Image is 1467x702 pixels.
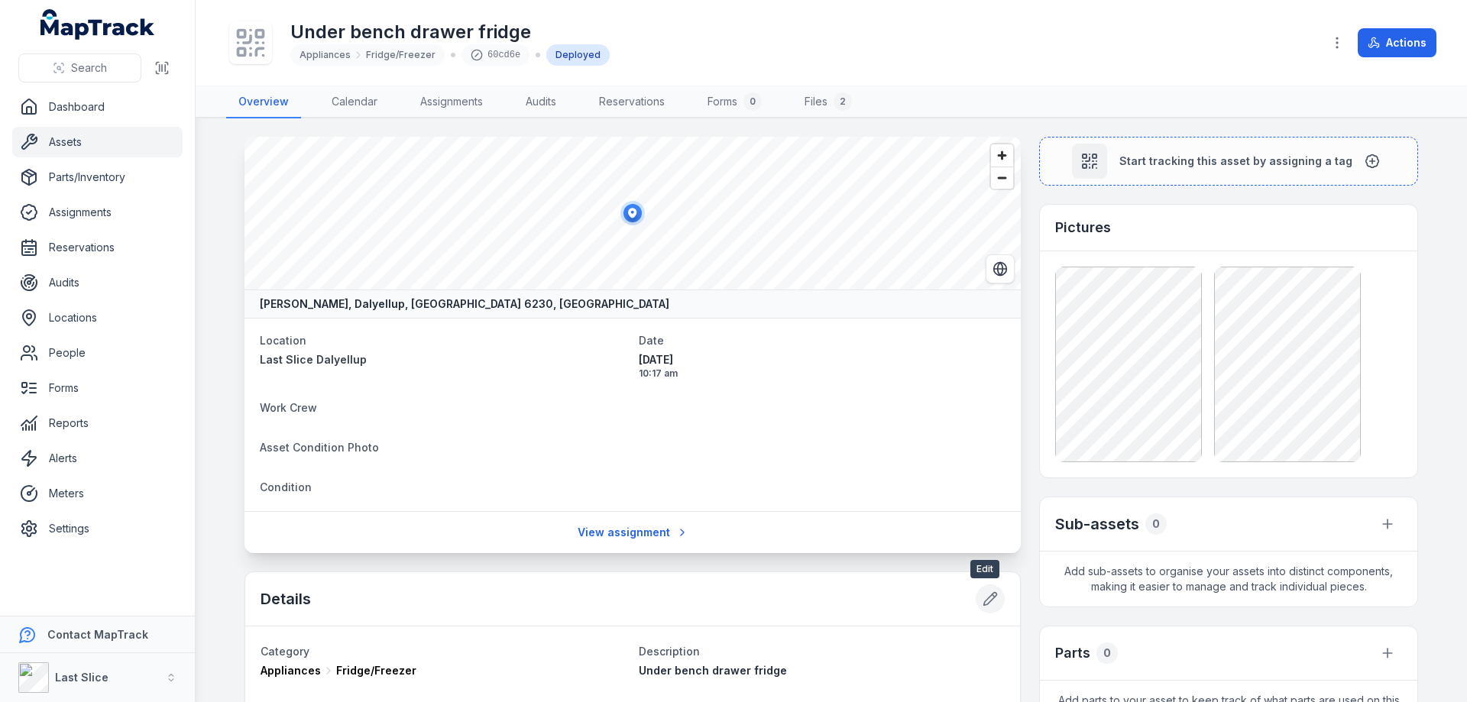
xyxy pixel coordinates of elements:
[300,49,351,61] span: Appliances
[12,92,183,122] a: Dashboard
[261,645,309,658] span: Category
[970,560,999,578] span: Edit
[408,86,495,118] a: Assignments
[336,663,416,678] span: Fridge/Freezer
[639,645,700,658] span: Description
[834,92,852,111] div: 2
[71,60,107,76] span: Search
[12,232,183,263] a: Reservations
[12,302,183,333] a: Locations
[991,167,1013,189] button: Zoom out
[366,49,436,61] span: Fridge/Freezer
[991,144,1013,167] button: Zoom in
[1039,137,1418,186] button: Start tracking this asset by assigning a tag
[260,352,627,367] a: Last Slice Dalyellup
[1119,154,1352,169] span: Start tracking this asset by assigning a tag
[12,267,183,298] a: Audits
[55,671,108,684] strong: Last Slice
[319,86,390,118] a: Calendar
[47,628,148,641] strong: Contact MapTrack
[1358,28,1436,57] button: Actions
[290,20,610,44] h1: Under bench drawer fridge
[461,44,529,66] div: 60cd6e
[261,588,311,610] h2: Details
[12,197,183,228] a: Assignments
[40,9,155,40] a: MapTrack
[244,137,1021,290] canvas: Map
[226,86,301,118] a: Overview
[260,401,317,414] span: Work Crew
[261,663,321,678] span: Appliances
[1096,642,1118,664] div: 0
[1055,513,1139,535] h2: Sub-assets
[639,352,1006,380] time: 14/10/2025, 10:17:41 am
[513,86,568,118] a: Audits
[12,513,183,544] a: Settings
[568,518,698,547] a: View assignment
[12,443,183,474] a: Alerts
[792,86,864,118] a: Files2
[260,441,379,454] span: Asset Condition Photo
[1040,552,1417,607] span: Add sub-assets to organise your assets into distinct components, making it easier to manage and t...
[639,664,787,677] span: Under bench drawer fridge
[743,92,762,111] div: 0
[12,478,183,509] a: Meters
[639,352,1006,367] span: [DATE]
[260,296,669,312] strong: [PERSON_NAME], Dalyellup, [GEOGRAPHIC_DATA] 6230, [GEOGRAPHIC_DATA]
[1145,513,1167,535] div: 0
[12,373,183,403] a: Forms
[1055,642,1090,664] h3: Parts
[260,353,367,366] span: Last Slice Dalyellup
[986,254,1015,283] button: Switch to Satellite View
[1055,217,1111,238] h3: Pictures
[18,53,141,82] button: Search
[12,338,183,368] a: People
[587,86,677,118] a: Reservations
[639,334,664,347] span: Date
[12,162,183,192] a: Parts/Inventory
[260,334,306,347] span: Location
[12,127,183,157] a: Assets
[12,408,183,438] a: Reports
[546,44,610,66] div: Deployed
[260,480,312,493] span: Condition
[695,86,774,118] a: Forms0
[639,367,1006,380] span: 10:17 am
